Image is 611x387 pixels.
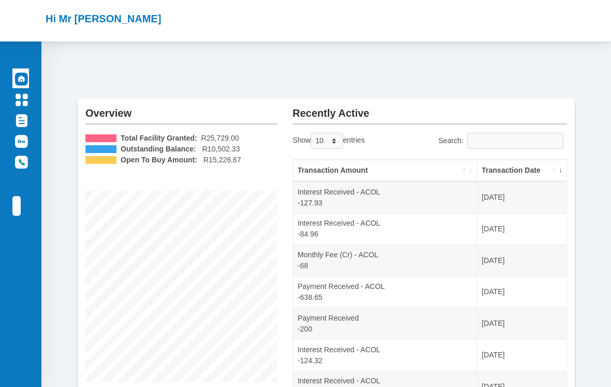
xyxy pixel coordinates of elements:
b: Open To Buy Amount: [121,155,197,165]
td: [DATE] [477,213,566,245]
span: R10,502.33 [202,144,240,155]
td: Interest Received - ACOL -124.32 [293,339,477,371]
th: Transaction Date: activate to sort column ascending [477,160,566,182]
a: Contact Us [12,151,29,171]
span: R15,226.67 [203,155,241,165]
td: [DATE] [477,308,566,339]
input: Search: [467,133,563,149]
td: [DATE] [477,339,566,371]
a: Documents [12,110,29,130]
td: Monthly Fee (Cr) - ACOL -68 [293,244,477,276]
label: Search: [438,133,567,149]
td: Interest Received - ACOL -84.96 [293,213,477,245]
td: Payment Received -200 [293,308,477,339]
td: [DATE] [477,244,566,276]
a: Update Password [12,131,29,150]
label: Show entries [293,133,365,149]
a: Dashboard [12,68,29,88]
a: Logout [12,196,21,216]
td: [DATE] [477,182,566,213]
th: Transaction Amount: activate to sort column ascending [293,160,477,182]
h2: Hi Mr [PERSON_NAME] [46,12,161,25]
b: Outstanding Balance: [121,144,196,155]
td: Interest Received - ACOL -127.93 [293,182,477,213]
b: Total Facility Granted: [121,133,197,144]
h2: Overview [85,99,277,119]
td: [DATE] [477,276,566,308]
a: Manage Account [12,89,29,109]
h2: Recently Active [293,99,567,119]
span: R25,729.00 [201,133,239,144]
td: Payment Received - ACOL -638.65 [293,276,477,308]
select: Showentries [311,133,343,149]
